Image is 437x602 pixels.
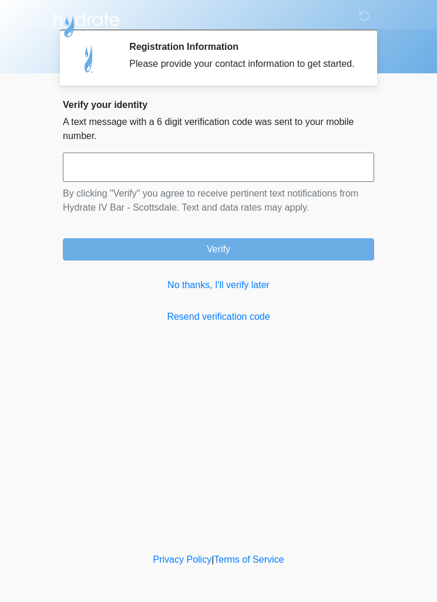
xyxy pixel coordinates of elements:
a: Resend verification code [63,310,374,324]
a: Terms of Service [214,554,284,564]
div: Please provide your contact information to get started. [129,57,357,71]
h2: Verify your identity [63,99,374,110]
button: Verify [63,238,374,261]
p: A text message with a 6 digit verification code was sent to your mobile number. [63,115,374,143]
p: By clicking "Verify" you agree to receive pertinent text notifications from Hydrate IV Bar - Scot... [63,187,374,215]
a: | [211,554,214,564]
a: Privacy Policy [153,554,212,564]
img: Agent Avatar [72,41,107,76]
a: No thanks, I'll verify later [63,278,374,292]
img: Hydrate IV Bar - Scottsdale Logo [51,9,122,38]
